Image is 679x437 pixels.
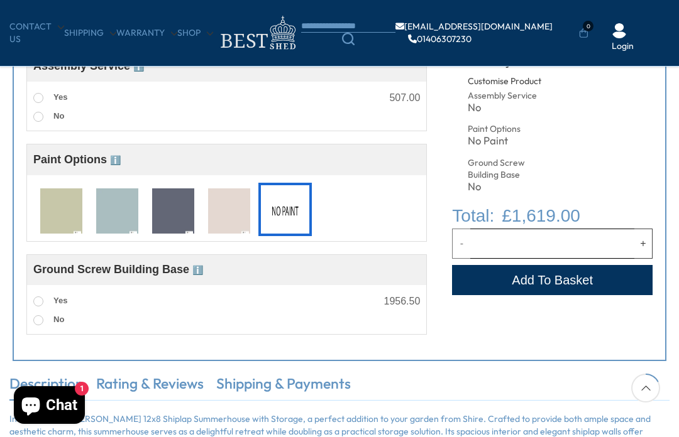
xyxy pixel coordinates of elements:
button: Increase quantity [634,229,653,259]
span: ℹ️ [110,155,121,165]
div: Paint Options [468,123,545,136]
a: Search [301,33,395,45]
img: T7024 [96,188,138,235]
span: No [53,111,64,121]
img: T7033 [152,188,194,235]
span: Ground Screw Building Base [33,263,203,276]
div: 507.00 [389,93,420,103]
img: logo [213,13,301,53]
span: Paint Options [33,153,121,166]
div: No [468,102,545,113]
a: 01406307230 [408,35,472,43]
div: T7033 [146,183,200,236]
a: Shipping & Payments [216,374,351,400]
span: No [53,315,64,324]
div: 1956.50 [384,296,420,306]
span: ℹ️ [133,62,144,72]
a: Login [612,40,634,53]
span: Yes [53,296,67,305]
span: Yes [53,92,67,102]
div: T7078 [202,183,256,236]
div: Customise Product [468,75,589,88]
img: T7010 [40,188,82,235]
img: No Paint [264,188,306,235]
div: No Paint [468,136,545,146]
span: ℹ️ [192,265,203,275]
div: T7010 [35,183,88,236]
div: No [468,181,545,192]
a: Description [9,374,84,400]
inbox-online-store-chat: Shopify online store chat [10,386,89,427]
div: Assembly Service [468,90,545,102]
a: CONTACT US [9,21,64,45]
input: Quantity [470,229,634,259]
img: User Icon [612,23,627,38]
a: Rating & Reviews [96,374,204,400]
a: Shipping [64,27,116,40]
a: Shop [177,27,213,40]
img: T7078 [208,188,250,235]
button: Decrease quantity [452,229,470,259]
span: 0 [583,21,593,31]
div: T7024 [91,183,144,236]
span: £1,619.00 [502,203,580,229]
a: [EMAIL_ADDRESS][DOMAIN_NAME] [395,22,553,31]
div: No Paint [258,183,312,236]
a: Warranty [116,27,177,40]
div: Ground Screw Building Base [468,157,545,181]
a: 0 [579,27,588,40]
